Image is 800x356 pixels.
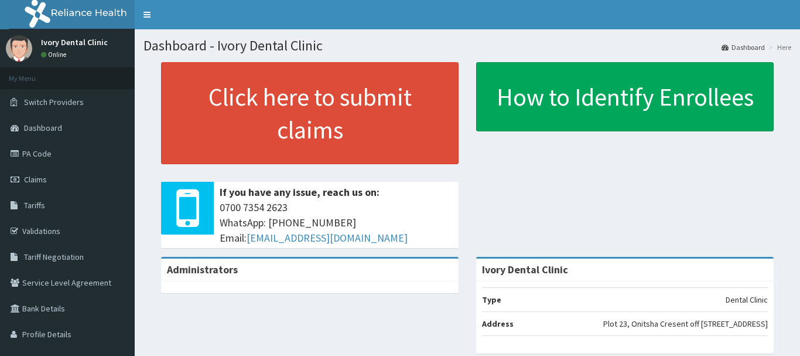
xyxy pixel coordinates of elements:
[220,200,453,245] span: 0700 7354 2623 WhatsApp: [PHONE_NUMBER] Email:
[482,294,501,305] b: Type
[247,231,408,245] a: [EMAIL_ADDRESS][DOMAIN_NAME]
[24,174,47,185] span: Claims
[220,185,380,199] b: If you have any issue, reach us on:
[41,38,108,46] p: Ivory Dental Clinic
[482,318,514,329] b: Address
[6,35,32,62] img: User Image
[41,50,69,59] a: Online
[766,42,791,52] li: Here
[143,38,791,53] h1: Dashboard - Ivory Dental Clinic
[24,123,62,133] span: Dashboard
[161,62,459,164] a: Click here to submit claims
[482,263,568,276] strong: Ivory Dental Clinic
[24,252,84,262] span: Tariff Negotiation
[24,97,84,107] span: Switch Providers
[722,42,765,52] a: Dashboard
[726,294,768,306] p: Dental Clinic
[476,62,774,131] a: How to Identify Enrollees
[603,318,768,330] p: Plot 23, Onitsha Cresent off [STREET_ADDRESS]
[167,263,238,276] b: Administrators
[24,200,45,211] span: Tariffs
